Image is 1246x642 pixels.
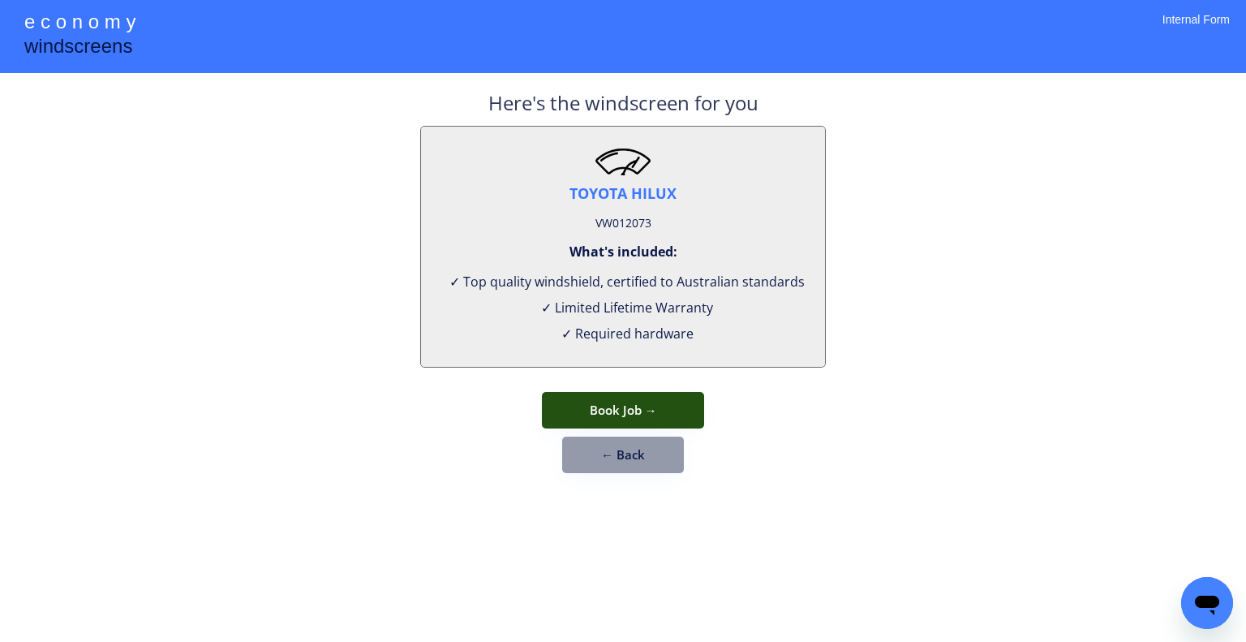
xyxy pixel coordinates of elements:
[562,437,684,473] button: ← Back
[1162,12,1230,49] div: Internal Form
[24,32,132,64] div: windscreens
[24,8,135,39] div: e c o n o m y
[569,183,677,204] div: TOYOTA HILUX
[569,243,677,261] div: What's included:
[542,392,704,429] button: Book Job →
[1181,577,1233,629] iframe: Button to launch messaging window
[595,212,651,235] div: VW012073
[488,89,758,126] div: Here's the windscreen for you
[595,147,651,175] img: windscreen2.png
[441,269,805,347] div: ✓ Top quality windshield, certified to Australian standards ✓ Limited Lifetime Warranty ✓ Require...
